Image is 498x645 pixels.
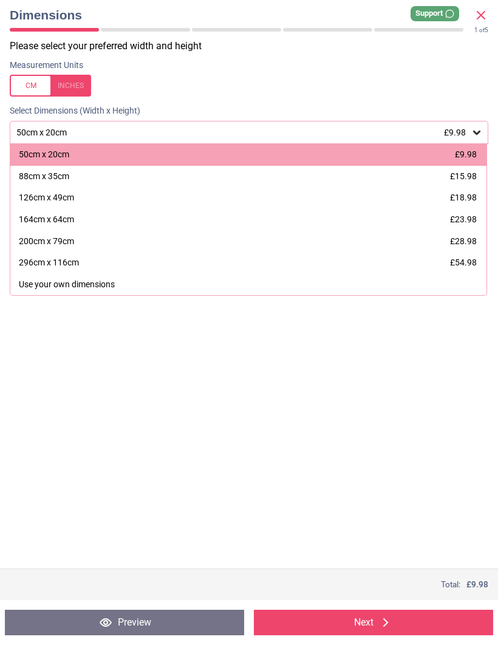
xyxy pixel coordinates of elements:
div: Use your own dimensions [19,279,115,291]
span: Dimensions [10,6,474,24]
div: 50cm x 20cm [15,128,471,138]
div: of 5 [474,26,488,35]
span: £54.98 [450,258,477,267]
span: 1 [474,27,478,33]
span: £ [466,579,488,590]
button: Next [254,610,493,635]
button: Preview [5,610,244,635]
div: 296cm x 116cm [19,257,79,269]
span: £9.98 [444,128,466,137]
span: 9.98 [471,579,488,589]
div: Support [411,6,459,21]
span: £15.98 [450,171,477,181]
div: 200cm x 79cm [19,236,74,248]
p: Please select your preferred width and height [10,39,498,53]
span: £18.98 [450,193,477,202]
div: 88cm x 35cm [19,171,69,183]
label: Measurement Units [10,60,83,72]
div: Total: [10,579,488,590]
div: 126cm x 49cm [19,192,74,204]
span: £28.98 [450,236,477,246]
span: £9.98 [455,149,477,159]
div: 50cm x 20cm [19,149,69,161]
span: £23.98 [450,214,477,224]
div: 164cm x 64cm [19,214,74,226]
